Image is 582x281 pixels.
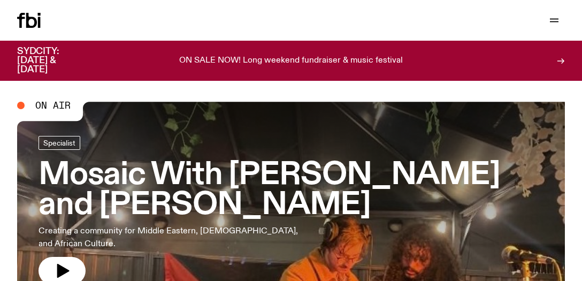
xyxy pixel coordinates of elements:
[17,47,86,74] h3: SYDCITY: [DATE] & [DATE]
[39,136,80,150] a: Specialist
[39,225,312,250] p: Creating a community for Middle Eastern, [DEMOGRAPHIC_DATA], and African Culture.
[179,56,403,66] p: ON SALE NOW! Long weekend fundraiser & music festival
[39,161,543,221] h3: Mosaic With [PERSON_NAME] and [PERSON_NAME]
[35,101,71,110] span: On Air
[43,139,75,147] span: Specialist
